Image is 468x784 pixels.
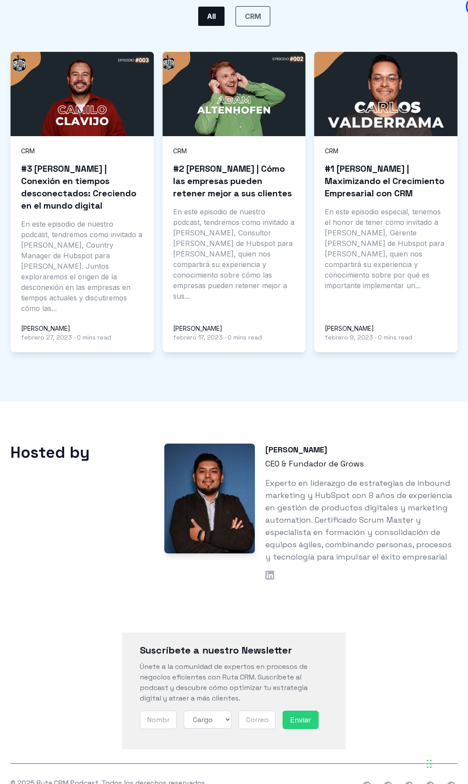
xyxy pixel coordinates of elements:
[265,444,457,456] h3: [PERSON_NAME]
[173,163,295,199] h3: #2 [PERSON_NAME] | Cómo las empresas pueden retener mejor a sus clientes
[173,333,223,342] time: febrero 17, 2023
[173,206,295,301] p: En este episodio de nuestro podcast, tendremos como invitado a [PERSON_NAME], Consultor [PERSON_N...
[21,333,72,342] time: febrero 27, 2023
[265,477,457,563] p: Experto en liderazgo de estrategias de inbound marketing y HubSpot con 8 años de experiencia en g...
[236,6,270,26] a: CRM
[265,458,457,470] p: CEO & Fundador de Grows
[424,742,468,784] div: Widget de chat
[173,147,187,155] a: CRM
[11,52,154,136] img: #3 Camilo Clavijo | Conexión en tiempos desconectados: Creciendo en el mundo digital
[228,333,262,342] span: 0 mins read
[21,325,70,332] a: [PERSON_NAME]
[21,147,35,155] a: CRM
[140,711,177,729] input: Nombres *
[325,147,338,155] a: CRM
[21,163,143,314] a: #3 [PERSON_NAME] | Conexión en tiempos desconectados: Creciendo en el mundo digital En este episo...
[325,163,447,199] h3: #1 [PERSON_NAME] | Maximizando el Crecimiento Empresarial con CRM
[163,52,306,136] img: #2 Adam Altenhofen | Cómo las empresas pueden retener mejor a sus clientes
[198,6,225,26] a: All
[77,333,111,342] span: 0 mins read
[325,206,447,291] p: En este episodio especial, tenemos el honor de tener como invitado a [PERSON_NAME], Gerente [PERS...
[164,444,255,553] img: Stuart Toledo - Podcast Host
[314,52,457,136] img: #1 Carlos Valderrama | Maximizando el Crecimiento Empresarial con CRM
[74,333,75,342] span: ·
[325,325,374,332] a: [PERSON_NAME]
[427,751,432,777] div: Arrastrar
[21,219,143,314] p: En este episodio de nuestro podcast, tendremos como invitado a [PERSON_NAME], Country Manager de ...
[378,333,412,342] span: 0 mins read
[173,163,295,301] a: #2 [PERSON_NAME] | Cómo las empresas pueden retener mejor a sus clientes En este episodio de nues...
[140,646,328,654] h3: Suscríbete a nuestro Newsletter
[225,333,226,342] span: ·
[21,163,143,212] h3: #3 [PERSON_NAME] | Conexión en tiempos desconectados: Creciendo en el mundo digital
[375,333,376,342] span: ·
[283,711,319,729] input: Enviar
[11,444,150,461] h2: Hosted by
[424,742,468,784] iframe: Chat Widget
[140,662,308,703] span: Únete a la comunidad de expertos en procesos de negocios eficientes con Ruta CRM. Suscríbete al p...
[325,333,373,342] time: febrero 9, 2023
[239,711,276,729] input: Correo *
[173,325,222,332] a: [PERSON_NAME]
[325,163,447,291] a: #1 [PERSON_NAME] | Maximizando el Crecimiento Empresarial con CRM En este episodio especial, tene...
